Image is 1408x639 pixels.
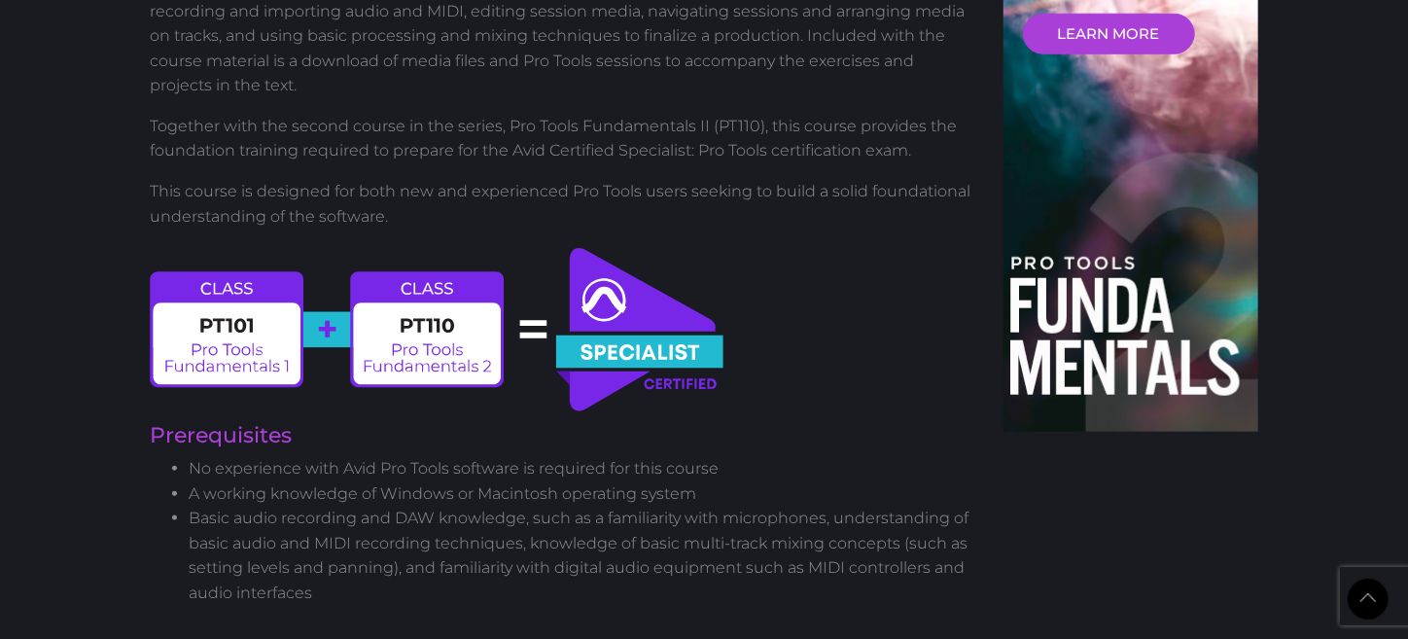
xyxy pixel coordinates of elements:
[189,456,974,481] li: No experience with Avid Pro Tools software is required for this course
[189,506,974,605] li: Basic audio recording and DAW knowledge, such as a familiarity with microphones, understanding of...
[189,481,974,507] li: A working knowledge of Windows or Macintosh operating system
[150,425,974,446] h2: Prerequisites
[150,244,726,415] img: Avid certified specialist learning path graph
[1023,14,1195,54] a: LEARN MORE
[150,114,974,163] p: Together with the second course in the series, Pro Tools Fundamentals II (PT110), this course pro...
[150,179,974,229] p: This course is designed for both new and experienced Pro Tools users seeking to build a solid fou...
[1348,579,1389,620] a: Back to Top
